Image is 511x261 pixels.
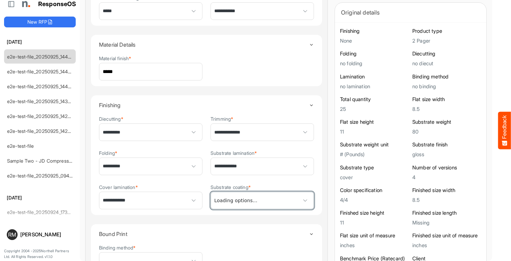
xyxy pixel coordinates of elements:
[340,174,409,180] h5: cover
[340,232,409,239] h6: Flat size unit of measure
[7,113,75,119] a: e2e-test-file_20250925_142812
[99,116,123,121] label: Diecutting
[340,151,409,157] h5: # (Pounds)
[412,129,481,135] h5: 80
[7,158,79,164] a: Sample Two - JD Compressed 2
[99,245,136,250] label: Binding method
[340,119,409,125] h6: Flat size height
[99,35,314,54] summary: Toggle content
[211,150,257,156] label: Substrate lamination
[99,231,309,237] h4: Bound Print
[340,242,409,248] h5: inches
[8,232,16,237] span: RM
[340,38,409,44] h5: None
[412,220,481,226] h5: Missing
[412,84,481,89] h5: no binding
[7,128,77,134] a: e2e-test-file_20250925_142434
[7,54,76,60] a: e2e-test-file_20250925_144932
[340,164,409,171] h6: Substrate type
[412,197,481,203] h5: 8.5
[4,38,76,46] h6: [DATE]
[99,102,309,108] h4: Finishing
[38,1,76,8] h1: ResponseOS
[340,73,409,80] h6: Lamination
[211,116,233,121] label: Trimming
[4,194,76,201] h6: [DATE]
[412,242,481,248] h5: inches
[340,96,409,103] h6: Total quantity
[412,96,481,103] h6: Flat size width
[412,38,481,44] h5: 2 Pager
[340,84,409,89] h5: no lamination
[340,61,409,66] h5: no folding
[412,164,481,171] h6: Number of versions
[340,50,409,57] h6: Folding
[412,187,481,194] h6: Finished size width
[7,173,78,179] a: e2e-test-file_20250925_094054
[99,185,138,190] label: Cover lamination
[99,95,314,115] summary: Toggle content
[412,106,481,112] h5: 8.5
[99,150,117,156] label: Folding
[7,84,77,89] a: e2e-test-file_20250925_144036
[341,8,480,17] div: Original details
[412,151,481,157] h5: gloss
[211,185,251,190] label: Substrate coating
[412,28,481,34] h6: Product type
[412,210,481,216] h6: Finished size length
[412,119,481,125] h6: Substrate weight
[412,141,481,148] h6: Substrate finish
[340,210,409,216] h6: Finished size height
[412,232,481,239] h6: Finished size unit of measure
[412,50,481,57] h6: Diecutting
[412,73,481,80] h6: Binding method
[498,112,511,149] button: Feedback
[412,61,481,66] h5: no diecut
[7,69,76,74] a: e2e-test-file_20250925_144653
[340,106,409,112] h5: 25
[412,174,481,180] h5: 4
[340,28,409,34] h6: Finishing
[4,17,76,27] button: New RFP
[7,143,34,149] a: e2e-test-file
[20,232,73,237] div: [PERSON_NAME]
[340,187,409,194] h6: Color specification
[340,141,409,148] h6: Substrate weight unit
[99,224,314,244] summary: Toggle content
[340,220,409,226] h5: 11
[7,98,75,104] a: e2e-test-file_20250925_143615
[340,197,409,203] h5: 4/4
[4,248,76,260] p: Copyright 2004 - 2025 Northell Partners Ltd. All Rights Reserved. v 1.1.0
[99,42,309,48] h4: Material Details
[340,129,409,135] h5: 11
[99,56,131,61] label: Material finish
